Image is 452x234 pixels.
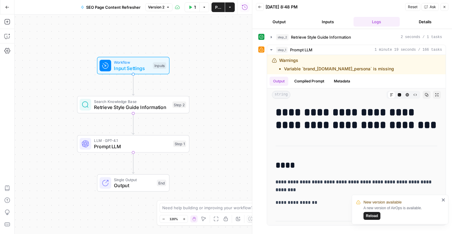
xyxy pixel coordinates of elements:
[114,59,150,65] span: Workflow
[77,174,189,192] div: Single OutputOutputEnd
[354,17,400,27] button: Logs
[148,5,164,10] span: Version 2
[421,3,439,11] button: Ask
[430,4,436,10] span: Ask
[276,34,289,40] span: step_2
[94,143,170,150] span: Prompt LLM
[173,101,186,108] div: Step 2
[94,104,169,111] span: Retrieve Style Guide Information
[276,47,288,53] span: step_1
[284,66,394,72] li: Variable `brand_[DOMAIN_NAME]_persona` is missing
[169,216,178,221] span: 120%
[211,2,225,12] button: Publish
[173,141,186,147] div: Step 1
[132,74,134,95] g: Edge from start to step_2
[279,57,394,72] div: Warnings
[401,34,442,40] span: 2 seconds / 1 tasks
[194,4,196,10] span: Test Data
[441,197,446,202] button: close
[185,2,199,12] button: Test Data
[267,55,446,225] div: 1 minute 19 seconds / 166 tasks
[402,17,448,27] button: Details
[215,4,221,10] span: Publish
[157,180,166,186] div: End
[132,152,134,174] g: Edge from step_1 to end
[153,62,166,69] div: Inputs
[114,182,154,189] span: Output
[270,77,288,86] button: Output
[86,4,140,10] span: SEO Page Content Refresher
[267,32,446,42] button: 2 seconds / 1 tasks
[363,212,380,220] button: Reload
[77,2,144,12] button: SEO Page Content Refresher
[256,17,302,27] button: Output
[291,77,328,86] button: Compiled Prompt
[77,96,189,114] div: Search Knowledge BaseRetrieve Style Guide InformationStep 2
[291,34,351,40] span: Retrieve Style Guide Information
[405,3,420,11] button: Reset
[305,17,351,27] button: Inputs
[363,199,402,205] span: New version available
[408,4,418,10] span: Reset
[330,77,354,86] button: Metadata
[267,45,446,55] button: 1 minute 19 seconds / 166 tasks
[145,3,173,11] button: Version 2
[363,205,440,220] div: A new version of AirOps is available.
[272,91,290,99] span: string
[77,57,189,74] div: WorkflowInput SettingsInputs
[94,138,170,143] span: LLM · GPT-4.1
[114,65,150,72] span: Input Settings
[94,98,169,104] span: Search Knowledge Base
[77,135,189,153] div: LLM · GPT-4.1Prompt LLMStep 1
[375,47,442,53] span: 1 minute 19 seconds / 166 tasks
[132,114,134,135] g: Edge from step_2 to step_1
[366,213,378,219] span: Reload
[290,47,312,53] span: Prompt LLM
[114,177,154,183] span: Single Output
